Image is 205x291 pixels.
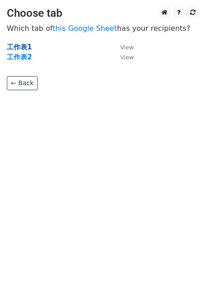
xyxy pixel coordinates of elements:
[7,53,32,61] a: 工作表2
[53,24,117,33] a: this Google Sheet
[7,7,198,20] h3: Choose tab
[160,247,205,291] iframe: Chat Widget
[7,24,198,33] p: Which tab of has your recipients?
[111,43,134,51] a: View
[7,43,32,51] a: 工作表1
[120,54,134,61] small: View
[111,53,134,61] a: View
[120,44,134,51] small: View
[7,76,38,90] a: ← Back
[160,247,205,291] div: 聊天小工具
